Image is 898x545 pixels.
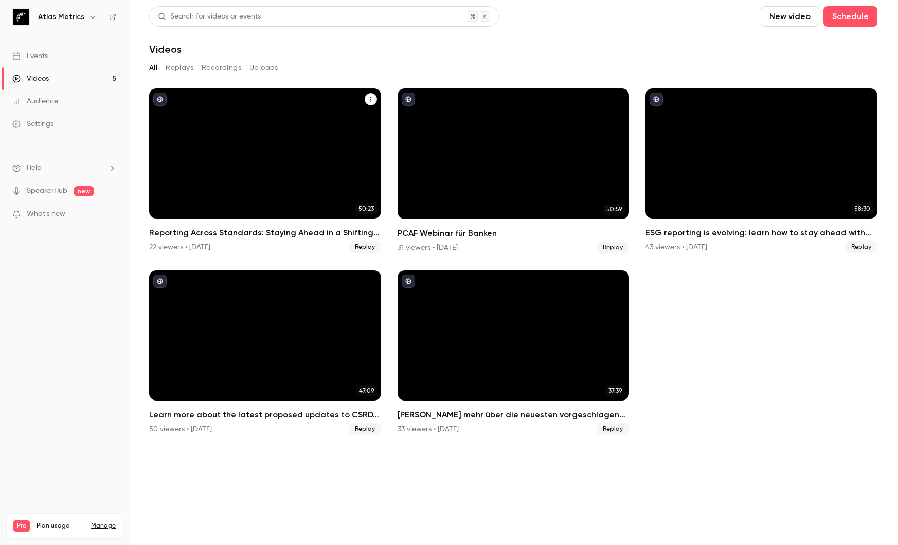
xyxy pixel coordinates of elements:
span: Replay [597,423,629,435]
span: new [74,186,94,196]
ul: Videos [149,88,877,435]
button: Schedule [823,6,877,27]
h2: PCAF Webinar für Banken [398,227,630,240]
span: Replay [597,242,629,254]
a: 50:59PCAF Webinar für Banken31 viewers • [DATE]Replay [398,88,630,254]
button: published [402,93,415,106]
a: 37:39[PERSON_NAME] mehr über die neuesten vorgeschlagenen Änderungen der CSRD, CSDDD und der EU-T... [398,270,630,436]
span: 50:59 [603,204,625,215]
button: published [153,93,167,106]
div: Audience [12,96,58,106]
div: Search for videos or events [158,11,261,22]
button: Uploads [249,60,278,76]
span: What's new [27,209,65,220]
a: SpeakerHub [27,186,67,196]
button: Replays [166,60,193,76]
h2: Reporting Across Standards: Staying Ahead in a Shifting Landscape [149,227,381,239]
li: Learn more about the latest proposed updates to CSRD, CSDDD and EU Taxonomy. [149,270,381,436]
li: Reporting Across Standards: Staying Ahead in a Shifting Landscape [149,88,381,254]
span: Plan usage [37,522,85,530]
li: PCAF Webinar für Banken [398,88,630,254]
span: Replay [845,241,877,253]
section: Videos [149,6,877,539]
span: Help [27,162,42,173]
li: Lerne mehr über die neuesten vorgeschlagenen Änderungen der CSRD, CSDDD und der EU-Taxonomie [398,270,630,436]
li: help-dropdown-opener [12,162,116,173]
button: All [149,60,157,76]
h2: ESG reporting is evolving: learn how to stay ahead with the VSME. [645,227,877,239]
h6: Atlas Metrics [38,12,84,22]
h2: Learn more about the latest proposed updates to CSRD, CSDDD and EU Taxonomy. [149,409,381,421]
button: New video [761,6,819,27]
div: Events [12,51,48,61]
div: Settings [12,119,53,129]
div: 33 viewers • [DATE] [398,424,459,434]
a: Manage [91,522,116,530]
div: 50 viewers • [DATE] [149,424,212,434]
h1: Videos [149,43,182,56]
span: 50:23 [355,203,377,214]
span: Replay [349,241,381,253]
span: 58:30 [851,203,873,214]
button: Recordings [202,60,241,76]
span: Replay [349,423,381,435]
a: 58:30ESG reporting is evolving: learn how to stay ahead with the VSME.43 viewers • [DATE]Replay [645,88,877,253]
button: published [402,275,415,288]
a: 50:23Reporting Across Standards: Staying Ahead in a Shifting Landscape22 viewers • [DATE]Replay [149,88,381,253]
span: 47:09 [356,385,377,396]
div: 22 viewers • [DATE] [149,242,210,252]
button: published [153,275,167,288]
span: Pro [13,520,30,532]
span: 37:39 [605,385,625,396]
div: 31 viewers • [DATE] [398,243,458,253]
h2: [PERSON_NAME] mehr über die neuesten vorgeschlagenen Änderungen der CSRD, CSDDD und der EU-Taxonomie [398,409,630,421]
button: published [650,93,663,106]
a: 47:09Learn more about the latest proposed updates to CSRD, CSDDD and EU Taxonomy.50 viewers • [DA... [149,270,381,435]
div: 43 viewers • [DATE] [645,242,707,252]
div: Videos [12,74,49,84]
img: Atlas Metrics [13,9,29,25]
li: ESG reporting is evolving: learn how to stay ahead with the VSME. [645,88,877,254]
